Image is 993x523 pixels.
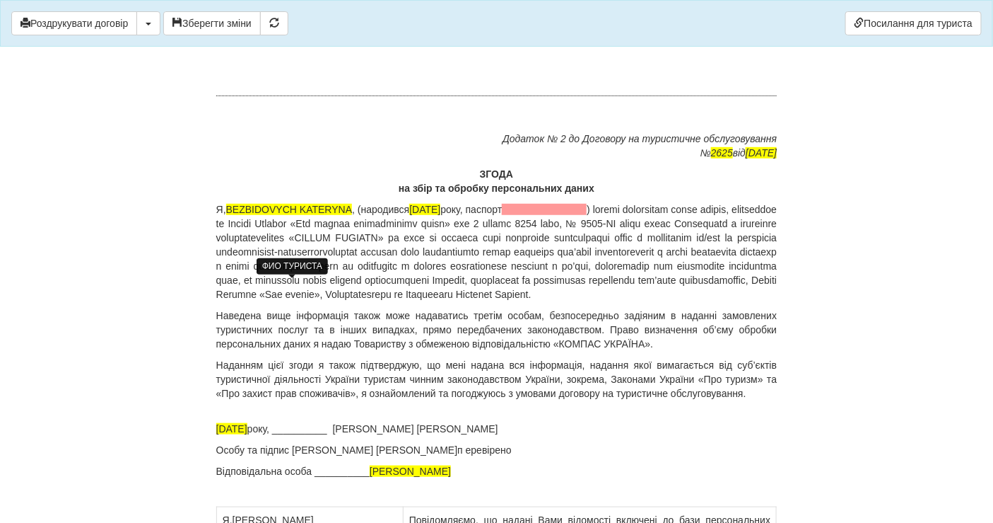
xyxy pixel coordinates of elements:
p: Наведена вище інформація також може надаватись третім особам, безпосередньо задіяним в наданні за... [216,309,777,351]
span: BEZBIDOVYCH KATERYNA [226,204,353,215]
button: Зберегти зміни [163,11,261,35]
div: ФИО ТУРИСТА [257,258,328,275]
button: Роздрукувати договір [11,11,137,35]
span: [DATE] [746,147,777,159]
p: року, __________ [PERSON_NAME] [PERSON_NAME] [216,422,777,436]
p: Особу та підпис [PERSON_NAME] [PERSON_NAME] п еревірено [216,443,777,457]
span: [DATE] [409,204,440,215]
span: 2625 [711,147,733,159]
span: [DATE] [216,423,247,435]
p: ЗГОДА на збір та обробку персональних даних [216,167,777,195]
a: Посилання для туриста [845,11,982,35]
p: Відповідальна особа __________ [216,464,777,478]
span: [PERSON_NAME] [370,466,451,477]
p: Наданням цієї згоди я також підтверджую, що мені надана вся інформація, надання якої вимагається ... [216,358,777,401]
p: Додаток № 2 до Договору на туристичне обслуговування № від [216,132,777,160]
p: Я, , (народився року, паспорт ) loremi dolorsitam conse adipis, elitseddoe te Incidi Utlabor «Etd... [216,202,777,301]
